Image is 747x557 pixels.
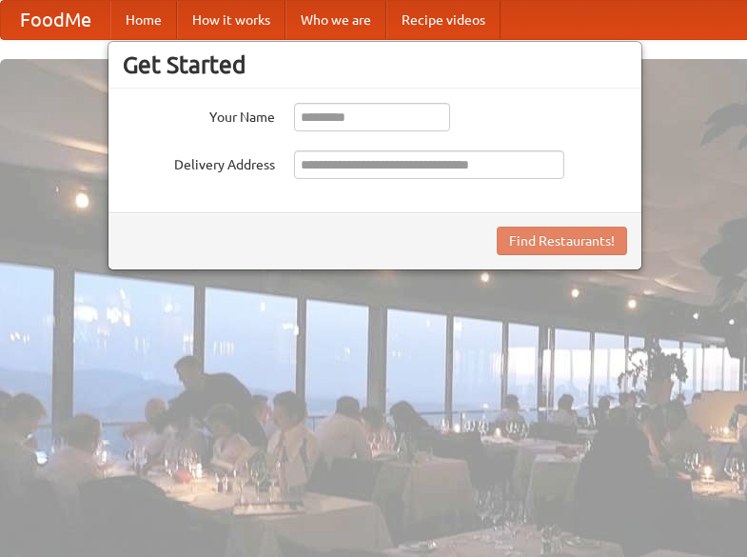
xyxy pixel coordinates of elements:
[123,150,275,174] label: Delivery Address
[123,50,627,79] h3: Get Started
[1,1,110,39] a: FoodMe
[177,1,285,39] a: How it works
[386,1,501,39] a: Recipe videos
[123,103,275,127] label: Your Name
[285,1,386,39] a: Who we are
[497,227,627,255] button: Find Restaurants!
[110,1,177,39] a: Home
